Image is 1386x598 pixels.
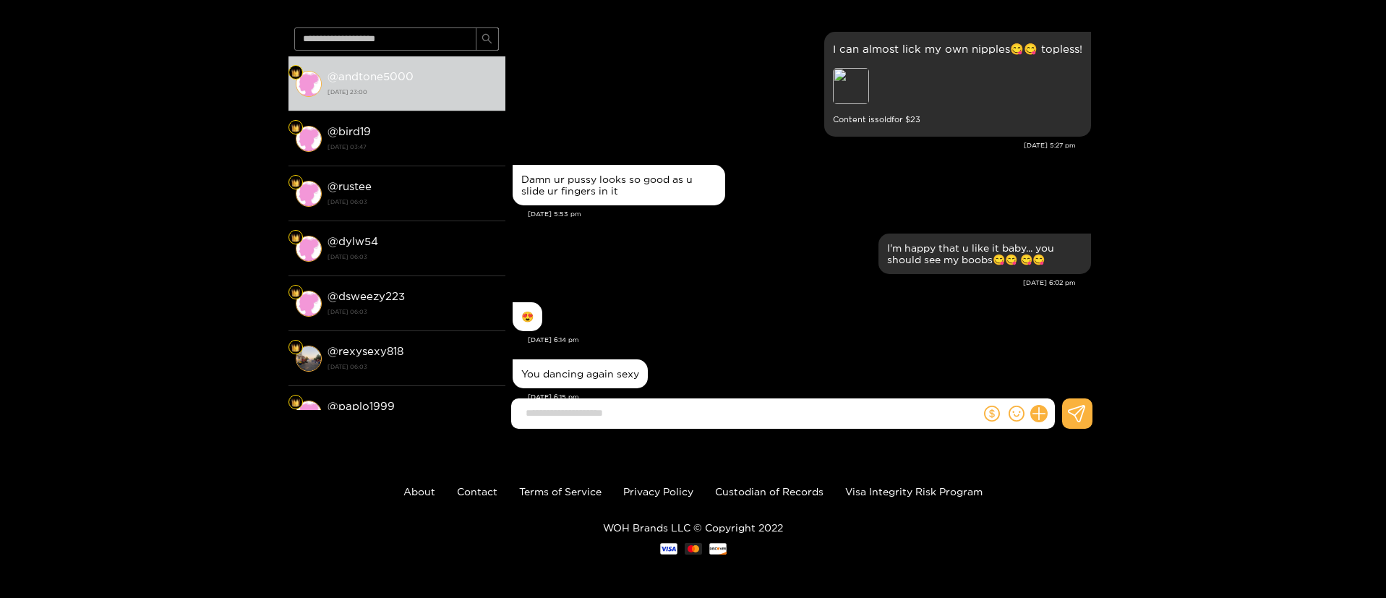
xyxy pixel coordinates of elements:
img: Fan Level [291,124,300,132]
strong: @ paplo1999 [328,400,395,412]
img: conversation [296,71,322,97]
img: conversation [296,346,322,372]
img: conversation [296,401,322,427]
div: [DATE] 5:53 pm [528,209,1091,219]
img: Fan Level [291,398,300,407]
span: search [482,33,492,46]
div: [DATE] 5:27 pm [513,140,1076,150]
img: Fan Level [291,234,300,242]
div: [DATE] 6:15 pm [528,392,1091,402]
div: [DATE] 6:02 pm [513,278,1076,288]
img: conversation [296,126,322,152]
div: Aug. 8, 5:27 pm [824,32,1091,137]
div: Aug. 8, 6:15 pm [513,359,648,388]
strong: @ bird19 [328,125,371,137]
a: About [403,486,435,497]
strong: [DATE] 23:00 [328,85,498,98]
strong: [DATE] 06:03 [328,360,498,373]
strong: @ dylw54 [328,235,378,247]
div: 😍 [521,311,534,323]
img: Fan Level [291,69,300,77]
a: Custodian of Records [715,486,824,497]
div: Damn ur pussy looks so good as u slide ur fingers in it [521,174,716,197]
strong: @ rustee [328,180,372,192]
a: Contact [457,486,497,497]
strong: @ rexysexy818 [328,345,403,357]
div: You dancing again sexy [521,368,639,380]
img: Fan Level [291,179,300,187]
img: conversation [296,181,322,207]
img: Fan Level [291,343,300,352]
a: Privacy Policy [623,486,693,497]
img: conversation [296,236,322,262]
strong: @ dsweezy223 [328,290,405,302]
p: I can almost lick my own nipples😋😋 topless! [833,40,1082,57]
div: Aug. 8, 5:53 pm [513,165,725,205]
strong: @ andtone5000 [328,70,414,82]
span: dollar [984,406,1000,422]
img: Fan Level [291,289,300,297]
strong: [DATE] 03:47 [328,140,498,153]
div: [DATE] 6:14 pm [528,335,1091,345]
small: Content is sold for $ 23 [833,111,1082,128]
a: Visa Integrity Risk Program [845,486,983,497]
button: search [476,27,499,51]
strong: [DATE] 06:03 [328,250,498,263]
img: conversation [296,291,322,317]
div: Aug. 8, 6:14 pm [513,302,542,331]
strong: [DATE] 06:03 [328,305,498,318]
div: Aug. 8, 6:02 pm [878,234,1091,274]
button: dollar [981,403,1003,424]
strong: [DATE] 06:03 [328,195,498,208]
span: smile [1009,406,1024,422]
div: I'm happy that u like it baby... you should see my boobs😋😋 😋😋 [887,242,1082,265]
a: Terms of Service [519,486,602,497]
